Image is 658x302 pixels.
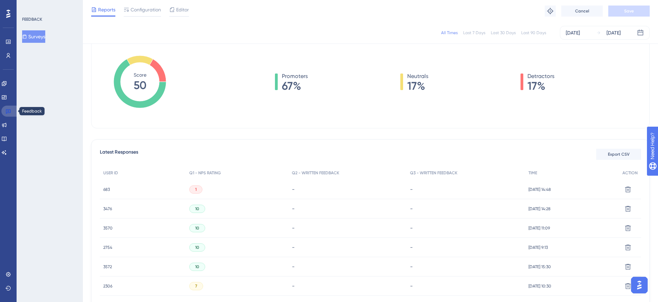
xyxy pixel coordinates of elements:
[103,225,113,231] span: 3570
[131,6,161,14] span: Configuration
[622,170,638,176] span: ACTION
[103,283,112,289] span: 2306
[22,17,42,22] div: FEEDBACK
[292,186,403,193] div: -
[624,8,634,14] span: Save
[292,244,403,251] div: -
[528,283,551,289] span: [DATE] 10:30
[527,72,554,80] span: Detractors
[410,186,522,193] div: -
[566,29,580,37] div: [DATE]
[103,264,112,270] span: 3572
[195,264,199,270] span: 10
[528,245,548,250] span: [DATE] 9:13
[292,205,403,212] div: -
[100,148,138,160] span: Latest Responses
[491,30,516,36] div: Last 30 Days
[292,283,403,289] div: -
[410,225,522,231] div: -
[176,6,189,14] span: Editor
[441,30,458,36] div: All Times
[463,30,485,36] div: Last 7 Days
[410,263,522,270] div: -
[410,283,522,289] div: -
[195,225,199,231] span: 10
[98,6,115,14] span: Reports
[528,187,551,192] span: [DATE] 14:48
[292,170,339,176] span: Q2 - WRITTEN FEEDBACK
[608,6,650,17] button: Save
[575,8,589,14] span: Cancel
[410,244,522,251] div: -
[282,80,308,91] span: 67%
[134,72,146,78] tspan: Score
[521,30,546,36] div: Last 90 Days
[410,205,522,212] div: -
[134,79,146,92] tspan: 50
[608,152,630,157] span: Export CSV
[407,72,428,80] span: Neutrals
[528,170,537,176] span: TIME
[292,263,403,270] div: -
[596,149,641,160] button: Export CSV
[103,206,112,212] span: 3476
[292,225,403,231] div: -
[103,245,112,250] span: 2754
[528,264,551,270] span: [DATE] 15:30
[607,29,621,37] div: [DATE]
[103,187,110,192] span: 683
[282,72,308,80] span: Promoters
[407,80,428,91] span: 17%
[561,6,603,17] button: Cancel
[528,225,550,231] span: [DATE] 11:09
[528,206,551,212] span: [DATE] 14:28
[629,275,650,295] iframe: UserGuiding AI Assistant Launcher
[189,170,221,176] span: Q1 - NPS RATING
[103,170,118,176] span: USER ID
[16,2,43,10] span: Need Help?
[22,30,45,43] button: Surveys
[195,245,199,250] span: 10
[195,283,197,289] span: 7
[195,187,197,192] span: 1
[527,80,554,91] span: 17%
[195,206,199,212] span: 10
[410,170,457,176] span: Q3 - WRITTEN FEEDBACK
